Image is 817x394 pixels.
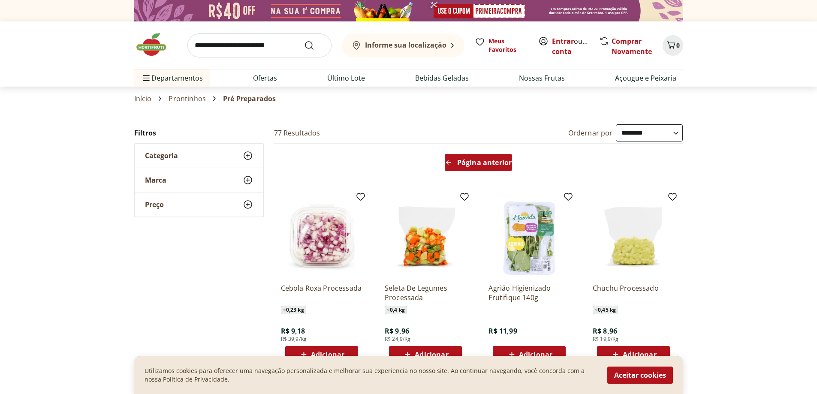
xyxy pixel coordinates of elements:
[385,326,409,336] span: R$ 9,96
[623,351,656,358] span: Adicionar
[615,73,676,83] a: Açougue e Peixaria
[187,33,332,57] input: search
[593,306,618,314] span: ~ 0,45 kg
[415,73,469,83] a: Bebidas Geladas
[327,73,365,83] a: Último Lote
[145,151,178,160] span: Categoria
[597,346,670,363] button: Adicionar
[385,195,466,277] img: Seleta De Legumes Processada
[663,35,683,56] button: Carrinho
[141,68,203,88] span: Departamentos
[445,159,452,166] svg: Arrow Left icon
[445,154,512,174] a: Página anterior
[488,37,528,54] span: Meus Favoritos
[488,326,517,336] span: R$ 11,99
[676,41,680,49] span: 0
[134,95,152,102] a: Início
[593,283,674,302] a: Chuchu Processado
[281,326,305,336] span: R$ 9,18
[612,36,652,56] a: Comprar Novamente
[568,128,613,138] label: Ordernar por
[281,306,306,314] span: ~ 0,23 kg
[135,192,263,217] button: Preço
[281,336,307,343] span: R$ 39,9/Kg
[607,367,673,384] button: Aceitar cookies
[415,351,448,358] span: Adicionar
[223,95,276,102] span: Pré Preparados
[141,68,151,88] button: Menu
[145,176,166,184] span: Marca
[134,124,264,141] h2: Filtros
[135,144,263,168] button: Categoria
[134,32,177,57] img: Hortifruti
[475,37,528,54] a: Meus Favoritos
[488,283,570,302] a: Agrião Higienizado Frutifique 140g
[135,168,263,192] button: Marca
[281,195,362,277] img: Cebola Roxa Processada
[493,346,566,363] button: Adicionar
[593,195,674,277] img: Chuchu Processado
[169,95,206,102] a: Prontinhos
[519,73,565,83] a: Nossas Frutas
[389,346,462,363] button: Adicionar
[593,336,619,343] span: R$ 19,9/Kg
[593,326,617,336] span: R$ 8,96
[385,283,466,302] a: Seleta De Legumes Processada
[488,195,570,277] img: Agrião Higienizado Frutifique 140g
[281,283,362,302] a: Cebola Roxa Processada
[274,128,320,138] h2: 77 Resultados
[552,36,599,56] a: Criar conta
[365,40,446,50] b: Informe sua localização
[385,306,407,314] span: ~ 0,4 kg
[552,36,574,46] a: Entrar
[457,159,512,166] span: Página anterior
[552,36,590,57] span: ou
[304,40,325,51] button: Submit Search
[145,367,597,384] p: Utilizamos cookies para oferecer uma navegação personalizada e melhorar sua experiencia no nosso ...
[342,33,464,57] button: Informe sua localização
[253,73,277,83] a: Ofertas
[145,200,164,209] span: Preço
[285,346,358,363] button: Adicionar
[519,351,552,358] span: Adicionar
[385,336,411,343] span: R$ 24,9/Kg
[311,351,344,358] span: Adicionar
